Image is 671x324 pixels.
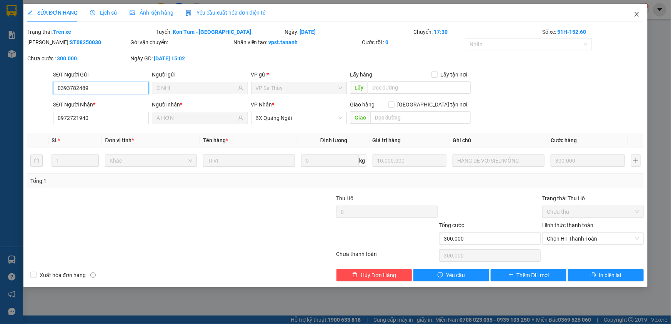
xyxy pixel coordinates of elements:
div: Nhân viên tạo: [233,38,361,47]
div: Gói vận chuyển: [130,38,232,47]
span: Lịch sử [90,10,117,16]
div: Người gửi [152,70,248,79]
input: 0 [551,155,625,167]
b: 300.000 [57,55,77,61]
button: printerIn biên lai [568,269,644,281]
button: plusThêm ĐH mới [491,269,566,281]
span: Giá trị hàng [373,137,401,143]
span: kg [359,155,366,167]
div: Trạng thái: [27,28,155,36]
span: Định lượng [320,137,347,143]
span: Yêu cầu [446,271,465,279]
div: BX Miền Đông [7,7,60,25]
span: delete [352,272,358,278]
span: [GEOGRAPHIC_DATA] tận nơi [395,100,471,109]
div: SĐT Người Nhận [53,100,149,109]
span: close [634,11,640,17]
div: Tuyến: [155,28,284,36]
b: vpst.tananh [269,39,298,45]
input: Ghi Chú [453,155,544,167]
span: SỬA ĐƠN HÀNG [27,10,78,16]
b: Trên xe [53,29,71,35]
span: user [238,85,243,91]
input: Dọc đường [370,111,471,124]
b: Kon Tum - [GEOGRAPHIC_DATA] [173,29,251,35]
div: Trạng thái Thu Hộ [542,194,644,203]
span: printer [591,272,596,278]
span: close-circle [635,236,639,241]
div: CHỊ HƯỜNG [7,25,60,34]
b: [DATE] [300,29,316,35]
span: Thu Hộ [336,195,353,201]
div: Tổng: 1 [30,177,259,185]
span: Khác [110,155,192,166]
span: Lấy [350,81,368,94]
span: Hủy Đơn Hàng [361,271,396,279]
span: Tên hàng [203,137,228,143]
span: Lấy hàng [350,71,372,78]
input: Dọc đường [368,81,471,94]
span: Thêm ĐH mới [517,271,549,279]
div: Cước rồi : [362,38,463,47]
b: ST08250030 [70,39,101,45]
span: Lấy tận nơi [438,70,471,79]
b: 51H-152.60 [557,29,586,35]
span: Yêu cầu xuất hóa đơn điện tử [186,10,266,16]
div: 0392843212 [66,34,128,45]
span: Giao hàng [350,101,375,108]
input: Tên người gửi [157,84,236,92]
div: VP gửi [251,70,347,79]
div: Chưa cước : [27,54,129,63]
span: edit [27,10,33,15]
b: 17:30 [434,29,448,35]
span: CR : [6,50,18,58]
div: Ngày GD: [130,54,232,63]
span: user [238,115,243,121]
span: info-circle [90,272,96,278]
span: Ảnh kiện hàng [130,10,173,16]
b: [DATE] 15:02 [154,55,185,61]
span: SL [52,137,58,143]
div: A ĐỨC [66,25,128,34]
span: Xuất hóa đơn hàng [37,271,89,279]
div: Chưa thanh toán [336,250,439,263]
span: Đơn vị tính [105,137,134,143]
button: plus [631,155,641,167]
span: exclamation-circle [438,272,443,278]
span: In biên lai [599,271,621,279]
span: BX Quãng Ngãi [256,112,342,124]
div: Chuyến: [413,28,541,36]
span: plus [508,272,514,278]
span: Giao [350,111,370,124]
span: VP Sa Thầy [256,82,342,94]
span: Nhận: [66,7,84,15]
button: deleteHủy Đơn Hàng [336,269,412,281]
span: Chưa thu [547,206,639,218]
b: 0 [385,39,388,45]
div: Người nhận [152,100,248,109]
span: Chọn HT Thanh Toán [547,233,639,244]
div: BX Quãng Ngãi [66,7,128,25]
img: icon [186,10,192,16]
div: [PERSON_NAME]: [27,38,129,47]
span: Tổng cước [439,222,464,228]
div: SĐT Người Gửi [53,70,149,79]
button: exclamation-circleYêu cầu [413,269,489,281]
span: clock-circle [90,10,95,15]
button: Close [626,4,648,25]
th: Ghi chú [450,133,548,148]
div: Số xe: [541,28,644,36]
span: picture [130,10,135,15]
span: Gửi: [7,7,18,15]
label: Hình thức thanh toán [542,222,593,228]
span: Cước hàng [551,137,577,143]
div: 30.000 [6,50,62,59]
span: VP Nhận [251,101,272,108]
input: 0 [373,155,447,167]
div: 0963838199 [7,34,60,45]
input: VD: Bàn, Ghế [203,155,295,167]
div: Ngày: [284,28,413,36]
input: Tên người nhận [157,114,236,122]
button: delete [30,155,43,167]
